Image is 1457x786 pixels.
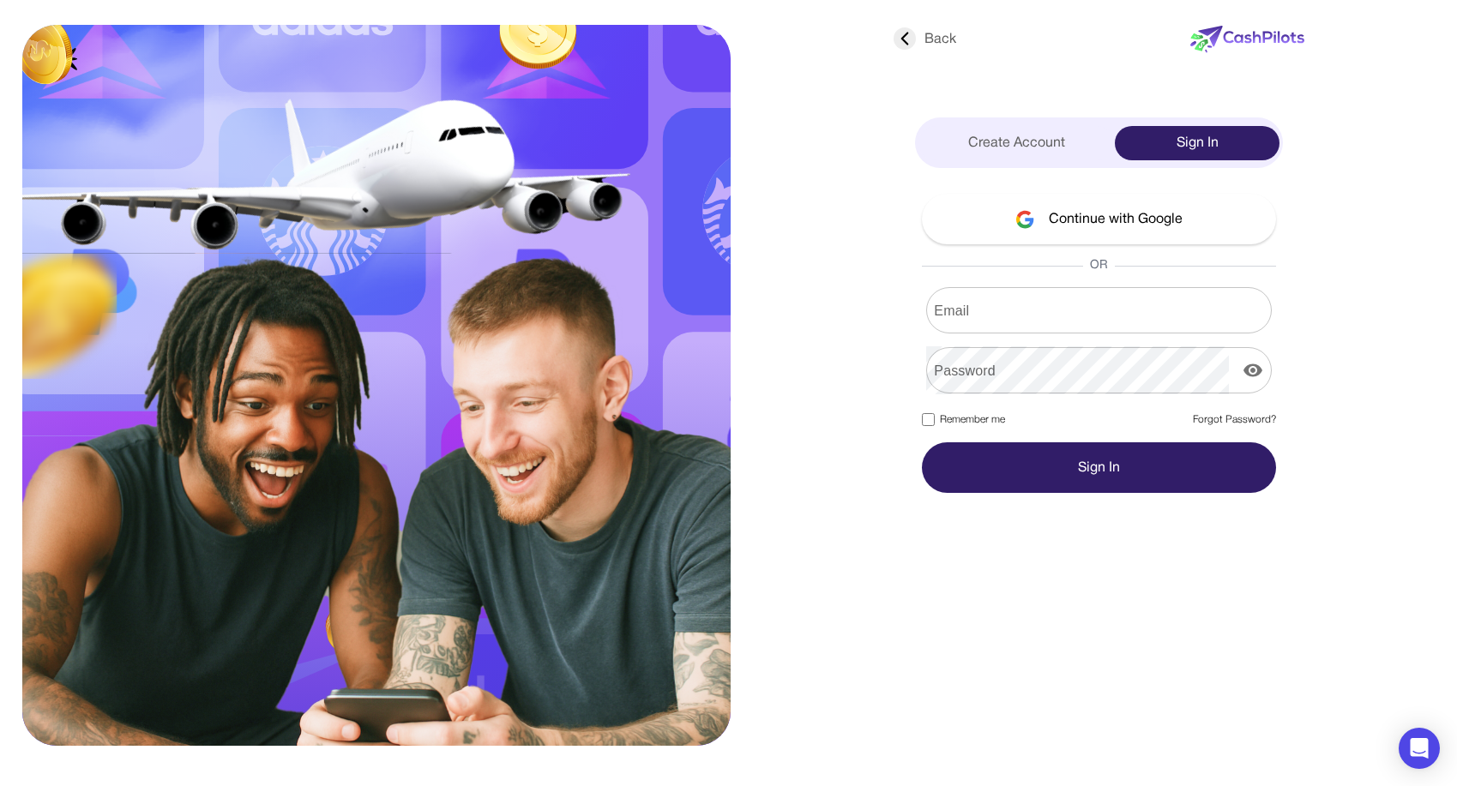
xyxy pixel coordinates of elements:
div: Sign In [1115,126,1280,160]
button: Continue with Google [922,194,1276,244]
button: Sign In [922,442,1276,493]
img: new-logo.svg [1190,26,1304,53]
input: Remember me [922,413,935,426]
div: Open Intercom Messenger [1399,728,1440,769]
img: sing-in.svg [22,25,731,746]
label: Remember me [922,412,1005,428]
div: Create Account [918,126,1115,160]
a: Forgot Password? [1193,412,1276,428]
button: display the password [1236,353,1270,387]
div: Back [894,29,956,50]
img: google-logo.svg [1015,210,1035,229]
span: OR [1083,257,1115,274]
